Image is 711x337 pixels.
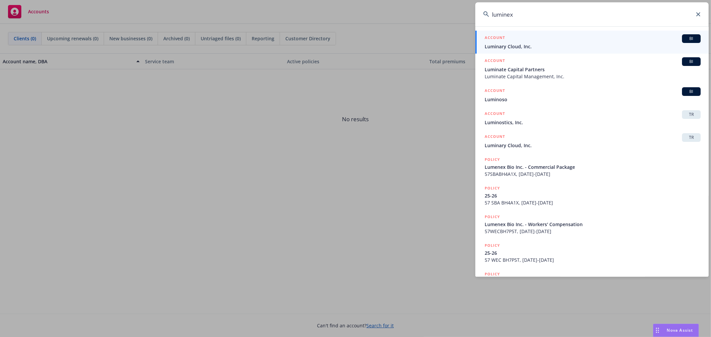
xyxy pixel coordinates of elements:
a: POLICY [475,267,709,296]
span: 57SBABH4A1X, [DATE]-[DATE] [485,170,701,177]
span: BI [685,89,698,95]
input: Search... [475,2,709,26]
a: POLICY25-2657 SBA BH4A1X, [DATE]-[DATE] [475,181,709,210]
span: 25-26 [485,249,701,256]
span: Luminary Cloud, Inc. [485,142,701,149]
h5: ACCOUNT [485,57,505,65]
h5: POLICY [485,156,500,163]
span: TR [685,135,698,141]
span: 57WECBH7P5T, [DATE]-[DATE] [485,228,701,235]
h5: POLICY [485,213,500,220]
a: ACCOUNTBILuminate Capital PartnersLuminate Capital Management, Inc. [475,54,709,84]
span: BI [685,59,698,65]
h5: POLICY [485,271,500,277]
a: POLICYLumenex Bio Inc. - Workers' Compensation57WECBH7P5T, [DATE]-[DATE] [475,210,709,238]
a: POLICYLumenex Bio Inc. - Commercial Package57SBABH4A1X, [DATE]-[DATE] [475,153,709,181]
h5: POLICY [485,185,500,191]
a: ACCOUNTTRLuminary Cloud, Inc. [475,130,709,153]
h5: ACCOUNT [485,133,505,141]
span: 25-26 [485,192,701,199]
h5: ACCOUNT [485,87,505,95]
span: Luminary Cloud, Inc. [485,43,701,50]
a: POLICY25-2657 WEC BH7P5T, [DATE]-[DATE] [475,238,709,267]
span: Lumenex Bio Inc. - Commercial Package [485,164,701,170]
h5: ACCOUNT [485,110,505,118]
button: Nova Assist [653,324,699,337]
div: Drag to move [653,324,662,337]
span: 57 SBA BH4A1X, [DATE]-[DATE] [485,199,701,206]
span: Luminostics, Inc. [485,119,701,126]
span: Luminoso [485,96,701,103]
span: Luminate Capital Partners [485,66,701,73]
span: Luminate Capital Management, Inc. [485,73,701,80]
span: 57 WEC BH7P5T, [DATE]-[DATE] [485,256,701,263]
span: Nova Assist [667,327,693,333]
span: TR [685,112,698,118]
h5: ACCOUNT [485,34,505,42]
a: ACCOUNTBILuminary Cloud, Inc. [475,31,709,54]
span: BI [685,36,698,42]
a: ACCOUNTTRLuminostics, Inc. [475,107,709,130]
a: ACCOUNTBILuminoso [475,84,709,107]
h5: POLICY [485,242,500,249]
span: Lumenex Bio Inc. - Workers' Compensation [485,221,701,228]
